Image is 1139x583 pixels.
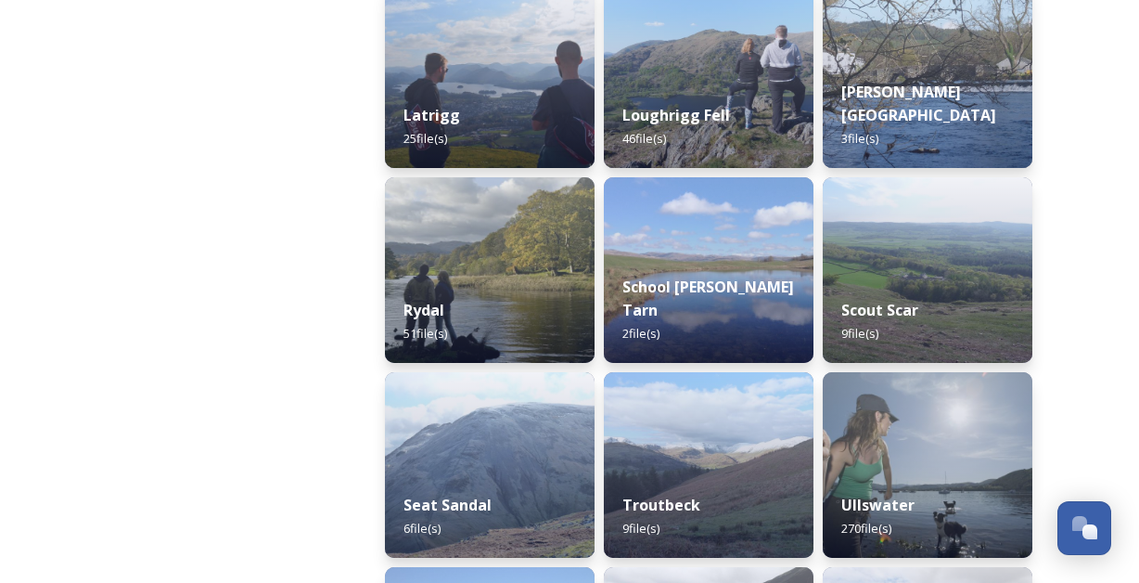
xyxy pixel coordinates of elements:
span: 46 file(s) [622,130,666,147]
img: Scouts%2520Scar%2520%287%29.JPG [823,177,1032,363]
span: 9 file(s) [841,325,878,342]
span: 51 file(s) [403,325,447,342]
span: 25 file(s) [403,130,447,147]
img: d2ev3283.jpg [823,372,1032,558]
strong: Rydal [403,300,444,320]
img: P1060154.JPG [604,372,813,558]
button: Open Chat [1057,501,1111,555]
span: 270 file(s) [841,520,891,537]
span: 6 file(s) [403,520,441,537]
img: Lakes%2520Cumbria%2520Tourism1339.jpg [385,177,595,363]
strong: Ullswater [841,495,915,515]
span: 3 file(s) [841,130,878,147]
strong: Seat Sandal [403,495,492,515]
strong: [PERSON_NAME][GEOGRAPHIC_DATA] [841,82,996,125]
span: 2 file(s) [622,325,659,342]
span: 9 file(s) [622,520,659,537]
img: P1060182.JPG [385,372,595,558]
strong: School [PERSON_NAME] Tarn [622,277,794,320]
strong: Latrigg [403,105,460,125]
img: image2.JPG [604,177,813,363]
strong: Troutbeck [622,495,700,515]
strong: Loughrigg Fell [622,105,730,125]
strong: Scout Scar [841,300,918,320]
